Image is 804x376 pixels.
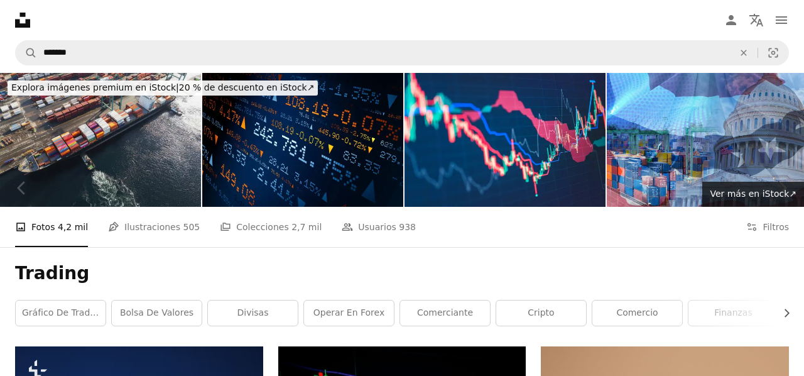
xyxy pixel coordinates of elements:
a: Ver más en iStock↗ [702,182,804,207]
h1: Trading [15,262,789,285]
img: Robot de monitoreo de inversión de la volatilidad del mercado financiero [405,73,606,207]
a: Usuarios 938 [342,207,416,247]
a: Colecciones 2,7 mil [220,207,322,247]
a: Ilustraciones 505 [108,207,200,247]
button: Borrar [730,41,758,65]
a: divisas [208,301,298,326]
button: Menú [769,8,794,33]
button: Filtros [746,207,789,247]
span: Explora imágenes premium en iStock | [11,82,179,92]
a: Iniciar sesión / Registrarse [719,8,744,33]
a: comerciante [400,301,490,326]
a: Gráfico de trading [16,301,106,326]
a: comercio [592,301,682,326]
span: 2,7 mil [291,220,322,234]
a: Finanzas [688,301,778,326]
a: Operar en Forex [304,301,394,326]
span: 938 [399,220,416,234]
button: Idioma [744,8,769,33]
a: Siguiente [760,128,804,248]
span: 505 [183,220,200,234]
img: Ticker bursátil abstracto con precios, cambios porcentuales. [202,73,403,207]
a: cripto [496,301,586,326]
form: Encuentra imágenes en todo el sitio [15,40,789,65]
span: Ver más en iStock ↗ [710,189,796,199]
a: bolsa de Valores [112,301,202,326]
button: Buscar en Unsplash [16,41,37,65]
button: Búsqueda visual [758,41,788,65]
button: desplazar lista a la derecha [775,301,789,326]
span: 20 % de descuento en iStock ↗ [11,82,314,92]
a: Inicio — Unsplash [15,13,30,28]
